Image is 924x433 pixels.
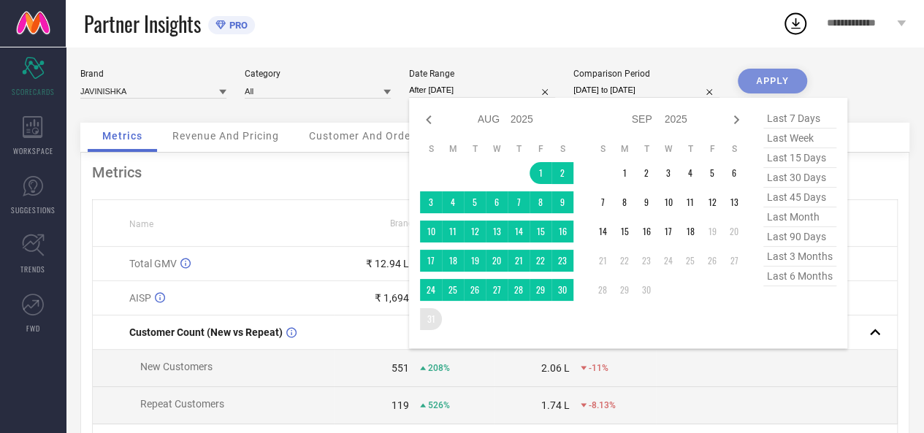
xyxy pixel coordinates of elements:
[635,279,657,301] td: Tue Sep 30 2025
[701,162,723,184] td: Fri Sep 05 2025
[442,279,464,301] td: Mon Aug 25 2025
[530,162,551,184] td: Fri Aug 01 2025
[551,221,573,242] td: Sat Aug 16 2025
[409,83,555,98] input: Select date range
[464,143,486,155] th: Tuesday
[530,221,551,242] td: Fri Aug 15 2025
[420,250,442,272] td: Sun Aug 17 2025
[508,279,530,301] td: Thu Aug 28 2025
[129,292,151,304] span: AISP
[723,162,745,184] td: Sat Sep 06 2025
[723,191,745,213] td: Sat Sep 13 2025
[573,69,719,79] div: Comparison Period
[592,250,614,272] td: Sun Sep 21 2025
[420,221,442,242] td: Sun Aug 10 2025
[763,148,836,168] span: last 15 days
[375,292,409,304] div: ₹ 1,694
[592,143,614,155] th: Sunday
[763,267,836,286] span: last 6 months
[464,221,486,242] td: Tue Aug 12 2025
[763,168,836,188] span: last 30 days
[541,362,570,374] div: 2.06 L
[763,247,836,267] span: last 3 months
[701,191,723,213] td: Fri Sep 12 2025
[420,191,442,213] td: Sun Aug 03 2025
[172,130,279,142] span: Revenue And Pricing
[486,250,508,272] td: Wed Aug 20 2025
[442,250,464,272] td: Mon Aug 18 2025
[486,279,508,301] td: Wed Aug 27 2025
[508,250,530,272] td: Thu Aug 21 2025
[508,143,530,155] th: Thursday
[390,218,438,229] span: Brand Value
[763,207,836,227] span: last month
[129,219,153,229] span: Name
[530,250,551,272] td: Fri Aug 22 2025
[728,111,745,129] div: Next month
[723,143,745,155] th: Saturday
[508,191,530,213] td: Thu Aug 07 2025
[635,191,657,213] td: Tue Sep 09 2025
[763,188,836,207] span: last 45 days
[530,191,551,213] td: Fri Aug 08 2025
[551,191,573,213] td: Sat Aug 09 2025
[551,279,573,301] td: Sat Aug 30 2025
[226,20,248,31] span: PRO
[614,143,635,155] th: Monday
[763,129,836,148] span: last week
[635,221,657,242] td: Tue Sep 16 2025
[635,162,657,184] td: Tue Sep 02 2025
[80,69,226,79] div: Brand
[309,130,421,142] span: Customer And Orders
[541,399,570,411] div: 1.74 L
[12,86,55,97] span: SCORECARDS
[701,143,723,155] th: Friday
[442,221,464,242] td: Mon Aug 11 2025
[486,191,508,213] td: Wed Aug 06 2025
[635,250,657,272] td: Tue Sep 23 2025
[782,10,809,37] div: Open download list
[11,204,56,215] span: SUGGESTIONS
[763,227,836,247] span: last 90 days
[657,250,679,272] td: Wed Sep 24 2025
[657,162,679,184] td: Wed Sep 03 2025
[592,279,614,301] td: Sun Sep 28 2025
[428,363,450,373] span: 208%
[701,221,723,242] td: Fri Sep 19 2025
[573,83,719,98] input: Select comparison period
[392,399,409,411] div: 119
[614,221,635,242] td: Mon Sep 15 2025
[409,69,555,79] div: Date Range
[442,143,464,155] th: Monday
[679,221,701,242] td: Thu Sep 18 2025
[530,279,551,301] td: Fri Aug 29 2025
[614,191,635,213] td: Mon Sep 08 2025
[723,250,745,272] td: Sat Sep 27 2025
[366,258,409,269] div: ₹ 12.94 L
[464,191,486,213] td: Tue Aug 05 2025
[551,143,573,155] th: Saturday
[464,250,486,272] td: Tue Aug 19 2025
[679,250,701,272] td: Thu Sep 25 2025
[20,264,45,275] span: TRENDS
[679,143,701,155] th: Thursday
[486,221,508,242] td: Wed Aug 13 2025
[657,143,679,155] th: Wednesday
[420,111,438,129] div: Previous month
[442,191,464,213] td: Mon Aug 04 2025
[592,191,614,213] td: Sun Sep 07 2025
[679,191,701,213] td: Thu Sep 11 2025
[530,143,551,155] th: Friday
[245,69,391,79] div: Category
[679,162,701,184] td: Thu Sep 04 2025
[129,326,283,338] span: Customer Count (New vs Repeat)
[635,143,657,155] th: Tuesday
[701,250,723,272] td: Fri Sep 26 2025
[129,258,177,269] span: Total GMV
[614,162,635,184] td: Mon Sep 01 2025
[486,143,508,155] th: Wednesday
[92,164,898,181] div: Metrics
[84,9,201,39] span: Partner Insights
[589,400,616,410] span: -8.13%
[551,250,573,272] td: Sat Aug 23 2025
